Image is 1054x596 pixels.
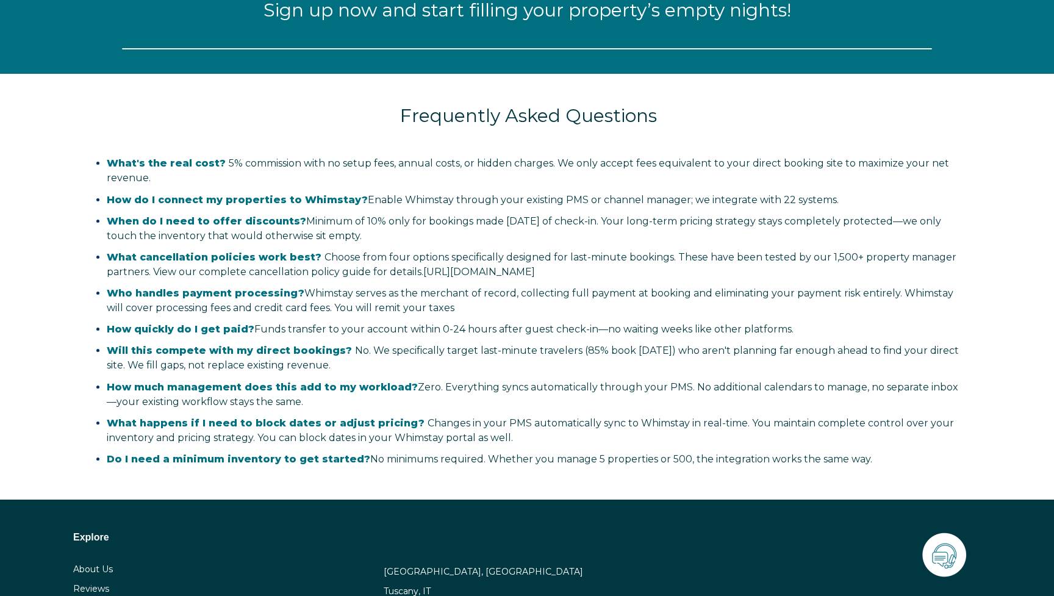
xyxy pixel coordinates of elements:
[107,381,958,408] span: Zero. Everything syncs automatically through your PMS. No additional calendars to manage, no sepa...
[107,157,949,184] span: 5% commission with no setup fees, annual costs, or hidden charges. We only accept fees equivalent...
[400,104,657,127] span: Frequently Asked Questions
[107,215,941,242] span: only for bookings made [DATE] of check-in. Your long-term pricing strategy stays completely prote...
[920,530,969,579] img: icons-21
[107,417,425,429] span: What happens if I need to block dates or adjust pricing?
[107,194,839,206] span: Enable Whimstay through your existing PMS or channel manager; we integrate with 22 systems.
[107,381,418,393] strong: How much management does this add to my workload?
[107,251,321,263] span: What cancellation policies work best?
[107,345,352,356] span: Will this compete with my direct bookings?
[107,287,953,314] span: Whimstay serves as the merchant of record, collecting full payment at booking and eliminating you...
[73,564,113,575] a: About Us
[107,417,954,443] span: Changes in your PMS automatically sync to Whimstay in real-time. You maintain complete control ov...
[107,287,304,299] strong: Who handles payment processing?
[107,215,306,227] strong: When do I need to offer discounts?
[107,194,368,206] strong: How do I connect my properties to Whimstay?
[423,266,535,278] a: Vínculo https://salespage.whimstay.com/cancellation-policy-options
[73,532,109,542] span: Explore
[107,345,959,371] span: No. We specifically target last-minute travelers (85% book [DATE]) who aren't planning far enough...
[107,323,254,335] strong: How quickly do I get paid?
[107,157,226,169] span: What's the real cost?
[107,251,956,278] span: Choose from four options specifically designed for last-minute bookings. These have been tested b...
[107,323,794,335] span: Funds transfer to your account within 0-24 hours after guest check-in—no waiting weeks like other...
[384,566,583,577] a: [GEOGRAPHIC_DATA], [GEOGRAPHIC_DATA]
[306,215,386,227] span: Minimum of 10%
[107,453,872,465] span: No minimums required. Whether you manage 5 properties or 500, the integration works the same way.
[107,453,370,465] strong: Do I need a minimum inventory to get started?
[73,583,109,594] a: Reviews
